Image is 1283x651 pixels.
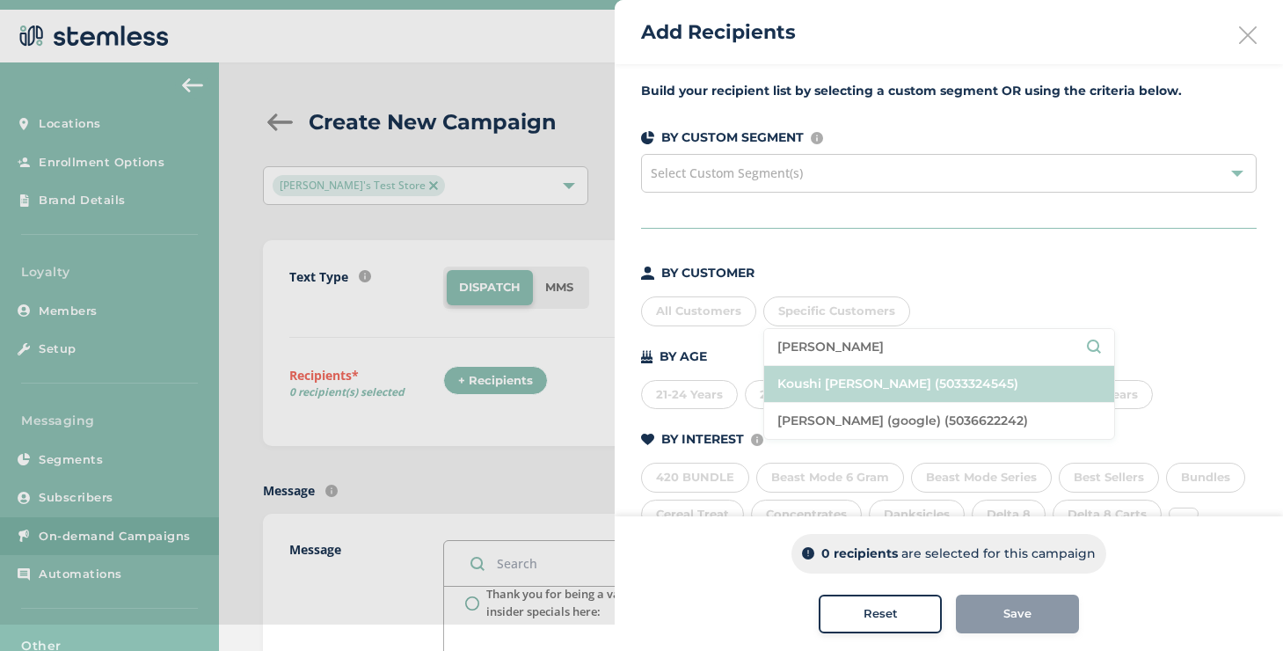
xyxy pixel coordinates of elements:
[641,82,1257,100] label: Build your recipient list by selecting a custom segment OR using the criteria below.
[641,350,652,363] img: icon-cake-93b2a7b5.svg
[1059,463,1159,493] div: Best Sellers
[869,500,965,530] div: Danksicles
[745,380,844,410] div: 25-34 Years
[751,434,763,446] img: icon-info-236977d2.svg
[864,605,898,623] span: Reset
[641,131,654,144] img: icon-segments-dark-074adb27.svg
[661,264,754,282] p: BY CUSTOMER
[972,500,1046,530] div: Delta 8
[641,267,654,280] img: icon-person-dark-ced50e5f.svg
[764,366,1114,403] li: Koushi [PERSON_NAME] (5033324545)
[778,304,895,318] span: Specific Customers
[756,463,904,493] div: Beast Mode 6 Gram
[651,165,803,181] span: Select Custom Segment(s)
[660,347,707,366] p: BY AGE
[1053,500,1162,530] div: Delta 8 Carts
[641,434,654,446] img: icon-heart-dark-29e6356f.svg
[811,132,823,144] img: icon-info-236977d2.svg
[764,403,1114,439] li: [PERSON_NAME] (google) (5036622242)
[911,463,1052,493] div: Beast Mode Series
[901,545,1096,563] p: are selected for this campaign
[641,18,796,47] h2: Add Recipients
[641,500,744,530] div: Cereal Treat
[1195,567,1283,651] iframe: Chat Widget
[641,380,738,410] div: 21-24 Years
[751,500,862,530] div: Concentrates
[1166,463,1245,493] div: Bundles
[661,430,744,449] p: BY INTEREST
[641,463,749,493] div: 420 BUNDLE
[821,545,898,563] p: 0 recipients
[661,128,804,147] p: BY CUSTOM SEGMENT
[777,338,1101,356] input: Search
[802,548,814,560] img: icon-info-dark-48f6c5f3.svg
[641,296,756,326] div: All Customers
[819,595,942,633] button: Reset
